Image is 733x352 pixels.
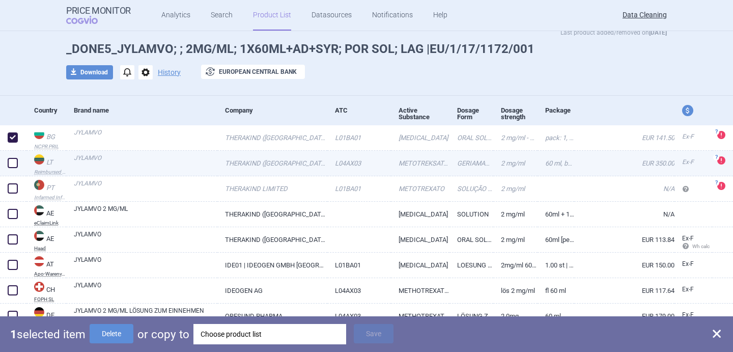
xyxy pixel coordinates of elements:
[493,176,537,201] a: 2 mg/ml
[391,176,449,201] a: METOTREXATO
[682,243,710,249] span: Wh calc
[674,308,712,323] a: Ex-F
[538,278,574,303] a: Fl 60 ml
[10,328,17,341] strong: 1
[574,227,674,252] a: EUR 113.84
[545,98,574,123] div: Package
[713,154,719,160] span: ?
[26,179,66,200] a: PTPTInfarmed Infomed
[26,230,66,251] a: AEAEHaad
[34,256,44,266] img: Austria
[66,42,667,57] h1: _DONE5_JYLAMVO; ; 2MG/ML; 1X60ML+AD+SYR; POR SOL; LAG |EU/1/17/1172/001
[713,180,719,186] span: ?
[34,297,66,302] abbr: FOPH SL — List of medical products provided by Swiss Federal Office of Public Health (FOPH).
[449,227,493,252] a: ORAL SOLUTION
[493,278,537,303] a: Lös 2 mg/ml
[682,235,694,242] span: Ex-factory price
[193,324,346,344] div: Choose product list
[327,176,390,201] a: L01BA01
[137,324,189,344] p: or copy to
[391,151,449,176] a: METOTREKSATAS
[66,6,131,25] a: Price MonitorCOGVIO
[574,253,674,278] a: EUR 150.00
[449,125,493,150] a: ORAL SOLUTION
[74,281,217,299] a: JYLAMVO
[574,304,674,329] a: EUR 179.00
[34,195,66,200] abbr: Infarmed Infomed — Infomed - medicinal products database, published by Infarmed, National Authori...
[538,253,574,278] a: 1.00 ST | Stück
[34,98,66,123] div: Country
[574,151,674,176] a: EUR 350.00
[74,230,217,248] a: JYLAMVO
[674,129,712,145] a: Ex-F
[217,278,327,303] a: IDEOGEN AG
[538,304,574,329] a: 60 ml
[66,16,112,24] span: COGVIO
[391,202,449,227] a: [MEDICAL_DATA]
[391,227,449,252] a: [MEDICAL_DATA]
[34,170,66,175] abbr: Reimbursed list — List of medicinal products published by the Ministry of Health of The Republic ...
[682,311,694,318] span: Ex-factory price
[327,278,390,303] a: L04AX03
[538,125,574,150] a: Pack: 1, bottle + 1 bottle adaptor + 1 dosing syringe 10 ml
[391,253,449,278] a: [MEDICAL_DATA]
[493,227,537,252] a: 2 mg/ml
[682,133,694,140] span: Ex-factory price
[674,231,712,255] a: Ex-F Wh calc
[225,98,327,123] div: Company
[74,98,217,123] div: Brand name
[682,286,694,293] span: Ex-factory price
[10,324,86,344] p: selected item
[34,272,66,277] abbr: Apo-Warenv.III — Apothekerverlag Warenverzeichnis. Online database developed by the Österreichisc...
[74,255,217,274] a: JYLAMVO
[449,253,493,278] a: LOESUNG Z EINNEHMEN
[391,278,449,303] a: METHOTREXATUM
[560,28,667,38] p: Last product added/removed on
[493,202,537,227] a: 2 MG/ML
[335,98,390,123] div: ATC
[449,151,493,176] a: GERIAMASIS TIRPALAS
[538,202,574,227] a: 60ML + 1 + 1, [PERSON_NAME] BOTTLE + LDPE BOTTLE ADAPTER + DOSING SYRINGE
[674,257,712,272] a: Ex-F
[391,304,449,329] a: METHOTREXAT 2 MG
[217,176,327,201] a: THERAKIND LIMITED
[217,253,327,278] a: IDE01 | IDEOGEN GMBH [GEOGRAPHIC_DATA]
[26,281,66,302] a: CHCHFOPH SL
[217,304,327,329] a: ORESUND PHARMA
[327,304,390,329] a: L04AX03
[457,98,493,129] div: Dosage Form
[682,158,694,166] span: Ex-factory price
[74,204,217,223] a: JYLAMVO 2 MG/ML
[399,98,449,129] div: Active Substance
[158,69,181,76] button: History
[574,176,674,201] a: N/A
[717,156,729,165] a: ?
[493,304,537,329] a: 2.0mg
[674,155,712,170] a: Ex-F
[327,151,390,176] a: L04AX03
[34,129,44,139] img: Bulgaria
[66,65,113,79] button: Download
[26,204,66,226] a: AEAEeClaimLink
[74,179,217,197] a: JYLAMVO
[713,129,719,135] span: ?
[574,202,674,227] a: N/A
[493,151,537,176] a: 2 mg/ml
[217,151,327,176] a: THERAKIND ([GEOGRAPHIC_DATA]) LIMITED, [GEOGRAPHIC_DATA]
[682,260,694,267] span: Ex-factory price
[74,306,217,324] a: JYLAMVO 2 MG/ML LÖSUNG ZUM EINNEHMEN
[354,324,393,343] button: Save
[327,253,390,278] a: L01BA01
[26,255,66,277] a: ATATApo-Warenv.III
[449,176,493,201] a: SOLUÇÃO ORAL
[34,154,44,165] img: Lithuania
[449,202,493,227] a: SOLUTION
[538,151,574,176] a: 60 ml, buteliuko adapteris ir dozavimo švirkštas (10 ml) N1
[217,202,327,227] a: THERAKIND ([GEOGRAPHIC_DATA]) LIMITED, [GEOGRAPHIC_DATA]
[493,253,537,278] a: 2MG/ML 60ML
[34,221,66,226] abbr: eClaimLink — List of medications published by the Dubai Health Authority.
[217,125,327,150] a: THERAKIND ([GEOGRAPHIC_DATA]) LIMITED, [GEOGRAPHIC_DATA]
[649,29,667,36] strong: [DATE]
[90,324,133,343] button: Delete
[74,153,217,172] a: JYLAMVO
